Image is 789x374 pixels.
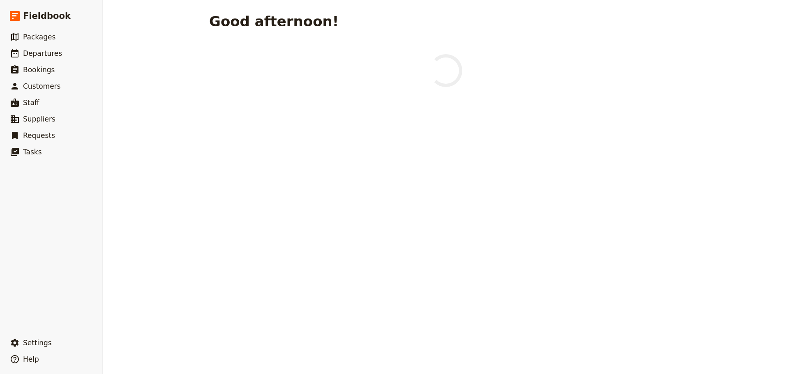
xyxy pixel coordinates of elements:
span: Customers [23,82,60,90]
span: Packages [23,33,55,41]
span: Departures [23,49,62,57]
span: Settings [23,339,52,347]
span: Tasks [23,148,42,156]
span: Help [23,355,39,363]
h1: Good afternoon! [209,13,339,30]
span: Requests [23,131,55,140]
span: Staff [23,99,39,107]
span: Bookings [23,66,55,74]
span: Suppliers [23,115,55,123]
span: Fieldbook [23,10,71,22]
